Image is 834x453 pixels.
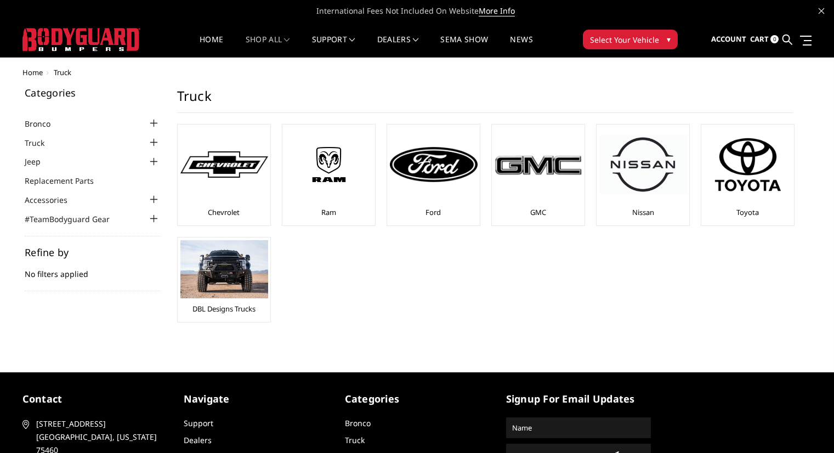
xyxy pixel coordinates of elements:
span: Select Your Vehicle [590,34,659,46]
a: Bronco [25,118,64,129]
a: Ram [321,207,336,217]
a: Support [184,418,213,428]
a: Cart 0 [750,25,779,54]
span: Truck [54,67,71,77]
a: Bronco [345,418,371,428]
a: Support [312,36,355,57]
a: shop all [246,36,290,57]
a: Jeep [25,156,54,167]
a: Home [200,36,223,57]
a: More Info [479,5,515,16]
h5: Categories [345,392,490,406]
a: GMC [530,207,546,217]
span: Account [711,34,746,44]
input: Name [508,419,649,437]
a: Nissan [632,207,654,217]
h5: signup for email updates [506,392,651,406]
div: No filters applied [25,247,161,291]
h5: Navigate [184,392,328,406]
h5: Categories [25,88,161,98]
a: Truck [345,435,365,445]
a: Ford [425,207,441,217]
a: Dealers [377,36,419,57]
a: Toyota [736,207,759,217]
span: Cart [750,34,769,44]
a: Truck [25,137,58,149]
a: #TeamBodyguard Gear [25,213,123,225]
h5: Refine by [25,247,161,257]
a: Home [22,67,43,77]
h5: contact [22,392,167,406]
h1: Truck [177,88,793,113]
a: DBL Designs Trucks [192,304,256,314]
a: SEMA Show [440,36,488,57]
a: Accessories [25,194,81,206]
a: News [510,36,532,57]
a: Account [711,25,746,54]
img: BODYGUARD BUMPERS [22,28,140,51]
a: Chevrolet [208,207,240,217]
a: Dealers [184,435,212,445]
span: 0 [770,35,779,43]
span: ▾ [667,33,671,45]
a: Replacement Parts [25,175,107,186]
button: Select Your Vehicle [583,30,678,49]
